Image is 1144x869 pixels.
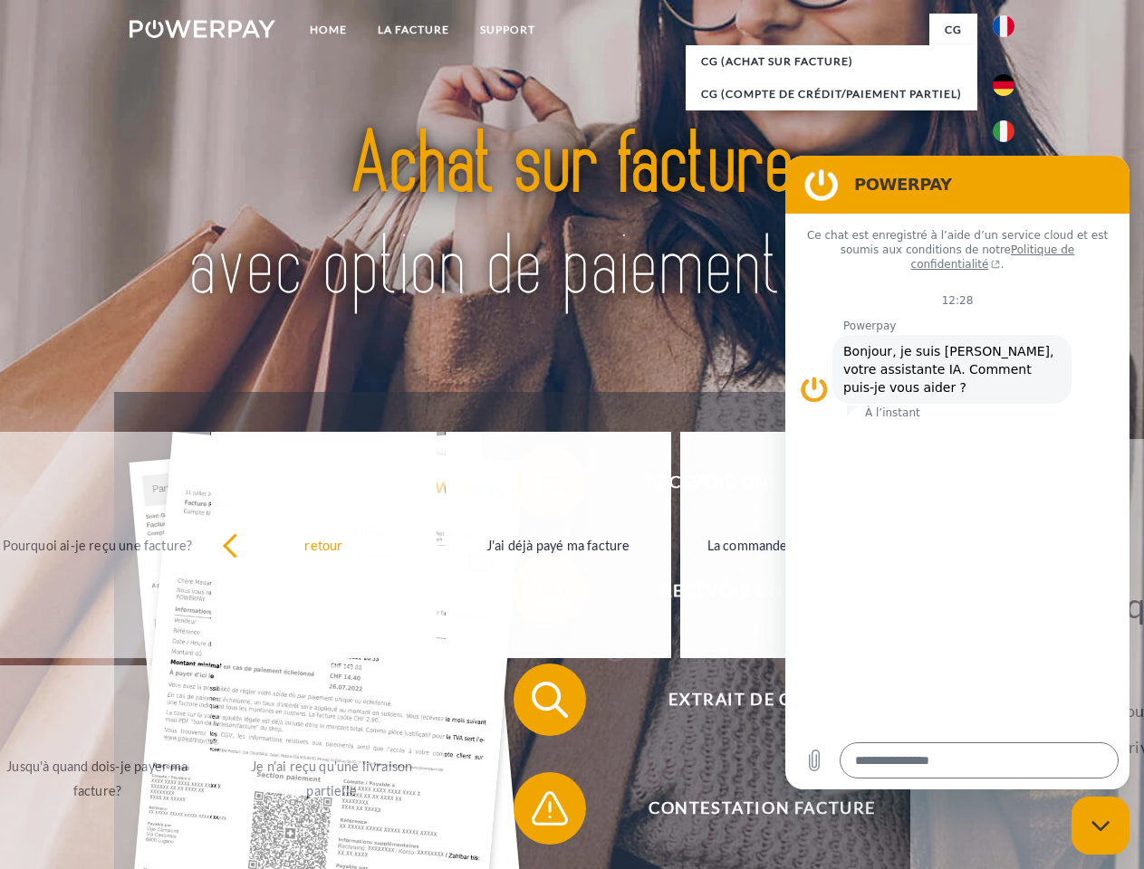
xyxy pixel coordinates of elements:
div: La commande a été renvoyée [691,532,895,557]
a: CG [929,14,977,46]
a: Support [465,14,551,46]
div: retour [222,532,426,557]
button: Extrait de compte [514,664,985,736]
span: Contestation Facture [540,772,984,845]
img: title-powerpay_fr.svg [173,87,971,347]
button: Contestation Facture [514,772,985,845]
a: LA FACTURE [362,14,465,46]
img: fr [993,15,1014,37]
a: CG (Compte de crédit/paiement partiel) [686,78,977,110]
img: de [993,74,1014,96]
div: Je n'ai reçu qu'une livraison partielle [230,754,434,803]
img: it [993,120,1014,142]
span: Extrait de compte [540,664,984,736]
iframe: Bouton de lancement de la fenêtre de messagerie, conversation en cours [1072,797,1130,855]
div: J'ai déjà payé ma facture [457,532,660,557]
img: logo-powerpay-white.svg [130,20,275,38]
a: Home [294,14,362,46]
a: CG (achat sur facture) [686,45,977,78]
iframe: Fenêtre de messagerie [785,156,1130,789]
img: qb_warning.svg [527,786,572,831]
img: qb_search.svg [527,677,572,722]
